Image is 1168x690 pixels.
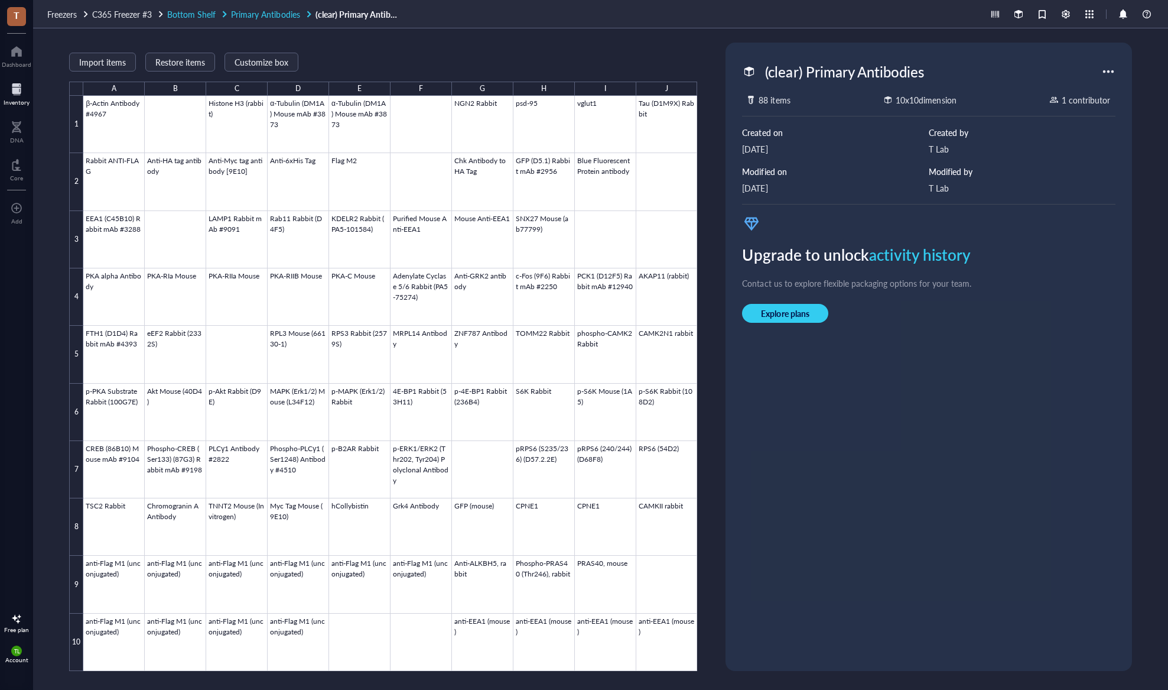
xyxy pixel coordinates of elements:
span: activity history [869,244,971,265]
div: Contact us to explore flexible packaging options for your team. [742,277,1115,290]
span: TL [14,648,19,655]
a: DNA [10,118,24,144]
div: Dashboard [2,61,31,68]
div: Created by [929,126,1115,139]
button: Explore plans [742,304,828,323]
a: Freezers [47,9,90,20]
div: 88 items [759,93,790,106]
div: A [112,81,116,96]
a: Bottom ShelfPrimary Antibodies [167,9,313,20]
button: Restore items [145,53,215,72]
div: DNA [10,137,24,144]
button: Import items [69,53,136,72]
div: 6 [69,384,83,441]
div: E [357,81,362,96]
button: Customize box [225,53,298,72]
div: 9 [69,556,83,613]
a: C365 Freezer #3 [92,9,165,20]
div: D [295,81,301,96]
a: (clear) Primary Antibodies [315,9,404,20]
div: (clear) Primary Antibodies [760,59,929,84]
div: 1 [69,96,83,153]
div: B [173,81,178,96]
div: C [235,81,239,96]
div: 8 [69,498,83,556]
div: Free plan [4,626,29,633]
div: [DATE] [742,182,929,195]
div: I [604,81,606,96]
span: Bottom Shelf [167,8,216,20]
div: Created on [742,126,929,139]
span: C365 Freezer #3 [92,8,152,20]
span: Freezers [47,8,77,20]
div: 2 [69,153,83,210]
div: Core [10,174,23,182]
a: Dashboard [2,42,31,68]
div: T Lab [929,182,1115,195]
div: Modified by [929,165,1115,178]
span: Customize box [235,57,288,67]
span: Primary Antibodies [231,8,300,20]
div: 10 x 10 dimension [896,93,956,106]
div: 7 [69,441,83,498]
div: 10 [69,614,83,671]
div: Upgrade to unlock [742,242,1115,267]
a: Core [10,156,23,182]
div: Inventory [4,99,30,106]
div: Add [11,218,22,225]
span: Restore items [155,57,205,67]
div: 3 [69,211,83,268]
div: G [480,81,485,96]
div: T Lab [929,142,1115,156]
span: Explore plans [761,308,809,319]
span: Import items [79,57,126,67]
div: F [419,81,423,96]
div: [DATE] [742,142,929,156]
a: Inventory [4,80,30,106]
div: J [665,81,668,96]
div: 5 [69,326,83,383]
span: T [14,8,19,22]
a: Explore plans [742,304,1115,323]
div: Account [5,656,28,663]
div: H [541,81,546,96]
div: 4 [69,268,83,326]
div: Modified on [742,165,929,178]
div: 1 contributor [1062,93,1110,106]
